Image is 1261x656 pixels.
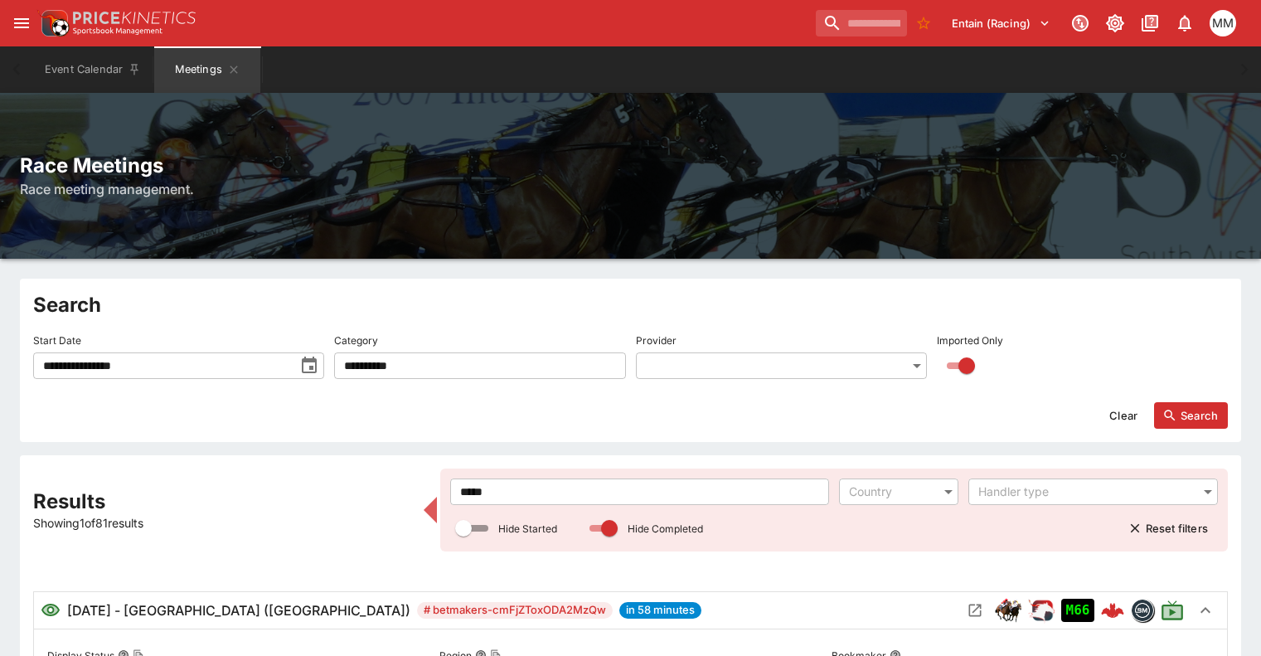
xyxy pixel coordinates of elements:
[1028,597,1055,624] img: racing.png
[628,522,703,536] p: Hide Completed
[1205,5,1241,41] button: Michela Marris
[334,333,378,347] p: Category
[1170,8,1200,38] button: Notifications
[1100,8,1130,38] button: Toggle light/dark mode
[1132,600,1153,621] img: betmakers.png
[1154,402,1228,429] button: Search
[937,333,1003,347] p: Imported Only
[33,333,81,347] p: Start Date
[33,292,1228,318] h2: Search
[33,514,414,532] p: Showing 1 of 81 results
[978,483,1191,500] div: Handler type
[1119,515,1218,542] button: Reset filters
[1065,8,1095,38] button: Connected to PK
[1131,599,1154,622] div: betmakers
[20,153,1241,178] h2: Race Meetings
[1135,8,1165,38] button: Documentation
[1101,599,1124,622] img: logo-cerberus--red.svg
[619,602,701,619] span: in 58 minutes
[636,333,677,347] p: Provider
[73,12,196,24] img: PriceKinetics
[1061,599,1094,622] div: Imported to Jetbet as OPEN
[36,7,70,40] img: PriceKinetics Logo
[33,488,414,514] h2: Results
[154,46,260,93] button: Meetings
[995,597,1021,624] img: horse_racing.png
[962,597,988,624] button: Open Meeting
[942,10,1060,36] button: Select Tenant
[1210,10,1236,36] div: Michela Marris
[35,46,151,93] button: Event Calendar
[41,600,61,620] svg: Visible
[1028,597,1055,624] div: ParallelRacing Handler
[73,27,162,35] img: Sportsbook Management
[1161,599,1184,622] svg: Live
[294,351,324,381] button: toggle date time picker
[417,602,613,619] span: # betmakers-cmFjZToxODA2MzQw
[995,597,1021,624] div: horse_racing
[910,10,937,36] button: No Bookmarks
[7,8,36,38] button: open drawer
[67,600,410,620] h6: [DATE] - [GEOGRAPHIC_DATA] ([GEOGRAPHIC_DATA])
[849,483,932,500] div: Country
[20,179,1241,199] h6: Race meeting management.
[1099,402,1147,429] button: Clear
[498,522,557,536] p: Hide Started
[816,10,907,36] input: search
